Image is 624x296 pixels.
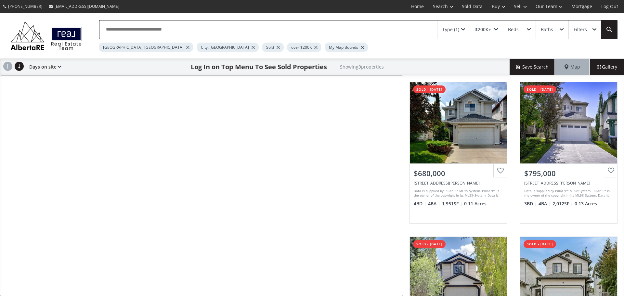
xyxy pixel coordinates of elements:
div: Type (1) [442,27,459,32]
div: Data is supplied by Pillar 9™ MLS® System. Pillar 9™ is the owner of the copyright in its MLS® Sy... [524,188,612,198]
div: Gallery [590,59,624,75]
div: Days on site [26,59,61,75]
div: View Photos & Details [435,120,482,126]
div: View Photos & Details [545,274,592,281]
div: $200K+ [475,27,491,32]
span: Map [565,64,580,70]
div: over $200K [287,43,321,52]
div: $680,000 [414,168,503,178]
div: 340 Douglas Ridge Green SE, Calgary, AB T2Z 2Z9 [414,180,503,186]
div: View Photos & Details [435,274,482,281]
div: $795,000 [524,168,613,178]
div: My Map Bounds [325,43,368,52]
span: 3 BD [524,200,537,207]
div: 137 Douglas Ridge Place SE, Calgary, AB T2Z 2T3 [524,180,613,186]
div: City: [GEOGRAPHIC_DATA] [197,43,259,52]
div: Baths [541,27,553,32]
div: Beds [508,27,519,32]
h2: Showing 9 properties [340,64,384,69]
span: [EMAIL_ADDRESS][DOMAIN_NAME] [55,4,119,9]
span: 4 BD [414,200,426,207]
div: View Photos & Details [545,120,592,126]
a: [EMAIL_ADDRESS][DOMAIN_NAME] [45,0,123,12]
span: 0.11 Acres [464,200,487,207]
h1: Log In on Top Menu To See Sold Properties [191,62,327,71]
button: Save Search [510,59,555,75]
div: Sold [262,43,284,52]
span: 1,951 SF [442,200,462,207]
span: [PHONE_NUMBER] [8,4,42,9]
div: Map [555,59,590,75]
img: Logo [7,19,85,52]
a: sold - [DATE]$795,000[STREET_ADDRESS][PERSON_NAME]Data is supplied by Pillar 9™ MLS® System. Pill... [513,75,624,230]
span: 0.13 Acres [575,200,597,207]
div: Data is supplied by Pillar 9™ MLS® System. Pillar 9™ is the owner of the copyright in its MLS® Sy... [414,188,501,198]
div: [GEOGRAPHIC_DATA], [GEOGRAPHIC_DATA] [99,43,193,52]
div: Filters [574,27,587,32]
span: 2,012 SF [552,200,573,207]
span: 4 BA [428,200,440,207]
span: 4 BA [539,200,551,207]
a: sold - [DATE]$680,000[STREET_ADDRESS][PERSON_NAME]Data is supplied by Pillar 9™ MLS® System. Pill... [403,75,513,230]
span: Gallery [597,64,617,70]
